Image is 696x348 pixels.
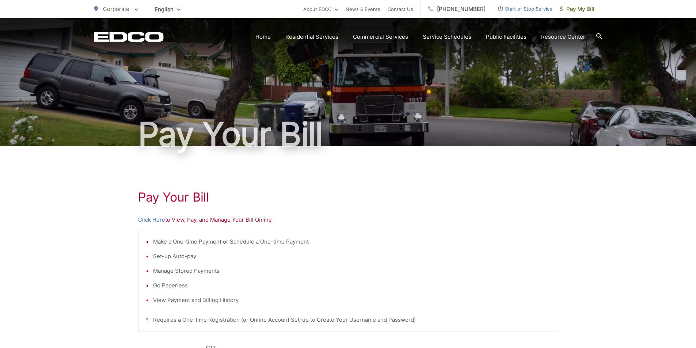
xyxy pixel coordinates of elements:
[138,215,165,224] a: Click Here
[486,32,526,41] a: Public Facilities
[146,316,551,324] p: * Requires a One-time Registration (or Online Account Set-up to Create Your Username and Password)
[285,32,338,41] a: Residential Services
[149,3,186,16] span: English
[153,237,551,246] li: Make a One-time Payment or Schedule a One-time Payment
[94,116,602,153] h1: Pay Your Bill
[153,296,551,305] li: View Payment and Billing History
[423,32,471,41] a: Service Schedules
[138,215,558,224] p: to View, Pay, and Manage Your Bill Online
[560,5,594,14] span: Pay My Bill
[153,252,551,261] li: Set-up Auto-pay
[541,32,585,41] a: Resource Center
[138,190,558,204] h1: Pay Your Bill
[303,5,338,14] a: About EDCO
[353,32,408,41] a: Commercial Services
[346,5,380,14] a: News & Events
[94,32,164,42] a: EDCD logo. Return to the homepage.
[103,5,129,12] span: Corporate
[153,281,551,290] li: Go Paperless
[255,32,271,41] a: Home
[153,267,551,275] li: Manage Stored Payments
[388,5,413,14] a: Contact Us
